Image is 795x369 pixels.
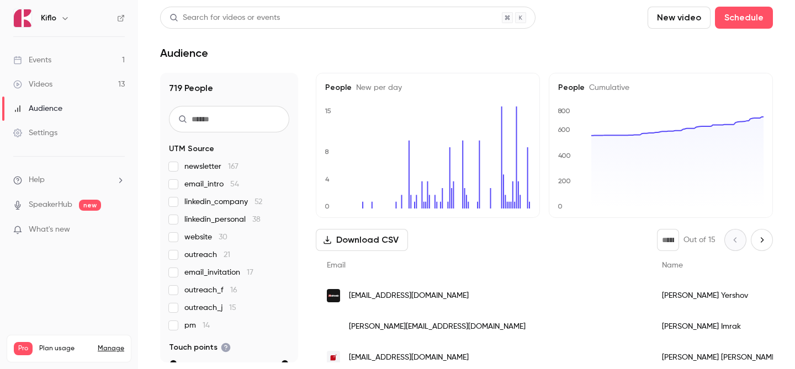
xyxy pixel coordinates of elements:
a: SpeakerHub [29,199,72,211]
span: 15 [229,304,236,312]
span: UTM Source [169,143,214,154]
span: pm [184,320,210,331]
span: Name [662,261,683,269]
span: email_invitation [184,267,253,278]
button: New video [648,7,711,29]
div: Settings [13,127,57,138]
div: Videos [13,79,52,90]
span: linkedin_company [184,196,262,207]
span: New per day [352,84,402,92]
span: 52 [255,198,262,206]
span: outreach [184,249,230,260]
span: [EMAIL_ADDRESS][DOMAIN_NAME] [349,352,469,363]
span: 14 [203,322,210,329]
span: email_intro [184,179,239,190]
button: Schedule [715,7,773,29]
text: 600 [558,126,570,133]
button: Next page [751,229,773,251]
span: new [79,200,101,211]
span: Plan usage [39,344,91,353]
text: 15 [325,107,331,115]
span: 167 [228,163,239,170]
span: What's new [29,224,70,236]
iframe: Noticeable Trigger [112,225,125,235]
span: 17 [247,269,253,276]
button: Download CSV [316,229,408,251]
text: 0 [325,202,330,210]
div: Events [13,55,51,66]
img: fluidattacks.com [327,351,340,364]
img: netronic.net [327,289,340,302]
span: 38 [252,216,261,223]
h1: Audience [160,46,208,60]
text: 800 [558,107,570,115]
span: linkedin_personal [184,214,261,225]
text: 0 [558,202,563,210]
span: Help [29,174,45,186]
span: outreach_j [184,302,236,313]
div: min [170,360,177,367]
h6: Kiflo [41,13,56,24]
h5: People [558,82,764,93]
li: help-dropdown-opener [13,174,125,186]
text: 4 [325,175,330,183]
span: 16 [230,286,237,294]
text: 400 [558,152,571,159]
span: 30 [219,233,227,241]
div: Audience [13,103,62,114]
img: Kiflo [14,9,31,27]
text: 8 [325,148,329,156]
img: screenpointmed.com [327,321,340,333]
span: Pro [14,342,33,355]
h1: 719 People [169,82,289,95]
span: Touch points [169,342,231,353]
a: Manage [98,344,124,353]
p: Out of 15 [683,234,715,245]
span: Email [327,261,346,269]
span: outreach_f [184,285,237,296]
span: [EMAIL_ADDRESS][DOMAIN_NAME] [349,290,469,302]
span: website [184,232,227,243]
h5: People [325,82,531,93]
span: 54 [230,180,239,188]
span: 21 [224,251,230,259]
div: Search for videos or events [169,12,280,24]
span: [PERSON_NAME][EMAIL_ADDRESS][DOMAIN_NAME] [349,321,526,333]
div: max [282,360,288,367]
span: newsletter [184,161,239,172]
text: 200 [558,177,571,185]
span: Cumulative [585,84,629,92]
